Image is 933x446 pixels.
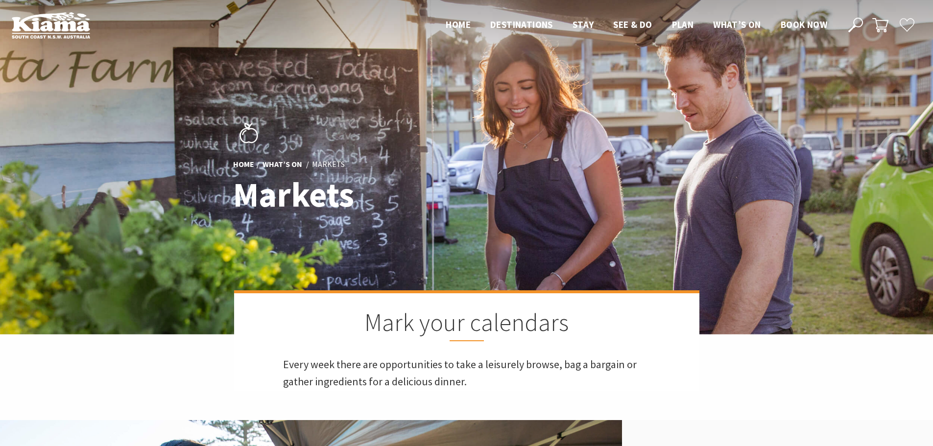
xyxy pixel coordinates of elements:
[781,19,827,30] span: Book now
[263,159,302,170] a: What’s On
[613,19,652,30] span: See & Do
[283,308,650,341] h2: Mark your calendars
[436,17,837,33] nav: Main Menu
[233,159,254,170] a: Home
[713,19,761,30] span: What’s On
[12,12,90,39] img: Kiama Logo
[573,19,594,30] span: Stay
[672,19,694,30] span: Plan
[283,356,650,390] p: Every week there are opportunities to take a leisurely browse, bag a bargain or gather ingredient...
[233,176,510,213] h1: Markets
[490,19,553,30] span: Destinations
[312,158,345,171] li: Markets
[446,19,471,30] span: Home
